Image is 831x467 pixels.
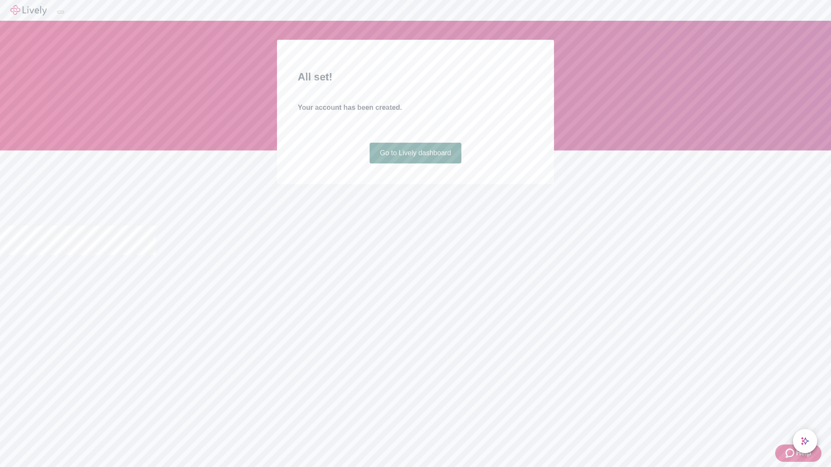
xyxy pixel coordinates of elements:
[775,445,821,462] button: Zendesk support iconHelp
[796,448,811,458] span: Help
[793,429,817,453] button: chat
[10,5,47,16] img: Lively
[370,143,462,163] a: Go to Lively dashboard
[298,69,533,85] h2: All set!
[298,102,533,113] h4: Your account has been created.
[801,437,809,445] svg: Lively AI Assistant
[786,448,796,458] svg: Zendesk support icon
[57,11,64,13] button: Log out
